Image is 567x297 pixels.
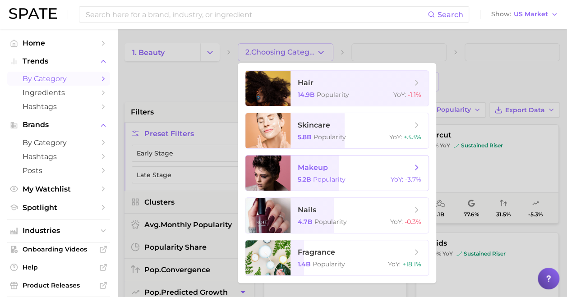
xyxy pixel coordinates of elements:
span: +18.1% [402,260,421,268]
span: 5.8b [298,133,312,141]
span: YoY : [393,91,406,99]
button: Industries [7,224,110,238]
button: Trends [7,55,110,68]
a: by Category [7,136,110,150]
span: 5.2b [298,175,311,183]
a: Help [7,260,110,274]
span: My Watchlist [23,185,95,193]
span: YoY : [388,260,401,268]
span: YoY : [391,175,403,183]
span: Onboarding Videos [23,245,95,253]
span: Home [23,39,95,47]
span: Help [23,263,95,271]
span: 14.9b [298,91,315,99]
span: Popularity [313,175,346,183]
span: Popularity [313,260,345,268]
ul: 2.Choosing Category [238,63,436,283]
span: Trends [23,57,95,65]
span: US Market [514,12,548,17]
span: makeup [298,163,328,172]
span: -3.7% [405,175,421,183]
span: Posts [23,166,95,175]
span: Hashtags [23,152,95,161]
a: My Watchlist [7,182,110,196]
input: Search here for a brand, industry, or ingredient [85,7,428,22]
a: Posts [7,164,110,178]
a: Product Releases [7,279,110,292]
span: Ingredients [23,88,95,97]
button: ShowUS Market [489,9,560,20]
span: by Category [23,74,95,83]
span: Hashtags [23,102,95,111]
span: Search [438,10,463,19]
img: SPATE [9,8,57,19]
span: skincare [298,121,330,129]
span: Popularity [317,91,349,99]
span: YoY : [389,133,402,141]
span: -1.1% [408,91,421,99]
span: -0.3% [405,218,421,226]
span: Popularity [313,133,346,141]
span: Industries [23,227,95,235]
a: Ingredients [7,86,110,100]
span: Popularity [314,218,347,226]
span: nails [298,206,316,214]
span: Brands [23,121,95,129]
span: 1.4b [298,260,311,268]
span: YoY : [390,218,403,226]
span: fragrance [298,248,335,256]
span: Product Releases [23,281,95,289]
a: Hashtags [7,150,110,164]
span: hair [298,78,313,87]
button: Brands [7,118,110,132]
a: Spotlight [7,201,110,215]
span: by Category [23,138,95,147]
span: 4.7b [298,218,313,226]
a: Hashtags [7,100,110,114]
a: Home [7,36,110,50]
span: Spotlight [23,203,95,212]
a: Onboarding Videos [7,242,110,256]
span: Show [491,12,511,17]
span: +3.3% [404,133,421,141]
a: by Category [7,72,110,86]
